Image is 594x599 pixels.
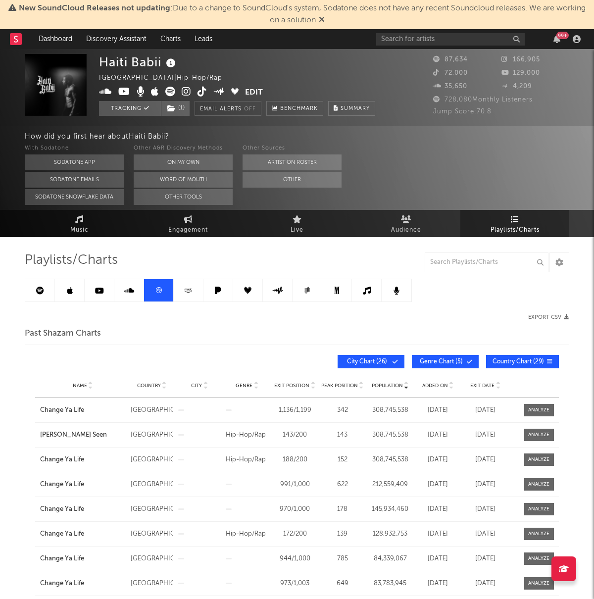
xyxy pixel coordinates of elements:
span: Engagement [168,224,208,236]
div: [DATE] [416,504,459,514]
button: Sodatone Emails [25,172,124,188]
div: 152 [321,455,364,465]
div: [GEOGRAPHIC_DATA] [131,405,173,415]
div: 1,136 / 1,199 [273,405,316,415]
div: [DATE] [464,529,507,539]
span: 728,080 Monthly Listeners [433,97,533,103]
span: Name [73,383,87,389]
div: 970 / 1,000 [273,504,316,514]
div: 139 [321,529,364,539]
span: Exit Date [470,383,495,389]
div: [GEOGRAPHIC_DATA] [131,480,173,490]
div: Change Ya Life [40,504,126,514]
div: 188 / 200 [273,455,316,465]
div: Haiti Babii [99,54,178,70]
div: [DATE] [464,579,507,589]
div: 84,339,067 [369,554,411,564]
span: ( 1 ) [161,101,190,116]
button: Genre Chart(5) [412,355,479,368]
span: 166,905 [501,56,540,63]
button: City Chart(26) [338,355,404,368]
button: Sodatone Snowflake Data [25,189,124,205]
button: Other [243,172,342,188]
button: Artist on Roster [243,154,342,170]
a: Change Ya Life [40,529,126,539]
button: Other Tools [134,189,233,205]
span: Genre Chart ( 5 ) [418,359,464,365]
em: Off [244,106,256,112]
span: 35,650 [433,83,467,90]
div: 622 [321,480,364,490]
div: [GEOGRAPHIC_DATA] [131,579,173,589]
a: Change Ya Life [40,579,126,589]
span: Country Chart ( 29 ) [493,359,544,365]
div: [DATE] [464,504,507,514]
span: Exit Position [274,383,309,389]
a: Change Ya Life [40,480,126,490]
div: 172 / 200 [273,529,316,539]
span: : Due to a change to SoundCloud's system, Sodatone does not have any recent Soundcloud releases. ... [19,4,586,24]
div: 143 [321,430,364,440]
a: Engagement [134,210,243,237]
button: Sodatone App [25,154,124,170]
div: Hip-Hop/Rap [226,430,268,440]
div: [DATE] [416,455,459,465]
div: [GEOGRAPHIC_DATA] [131,554,173,564]
input: Search Playlists/Charts [425,252,548,272]
div: [GEOGRAPHIC_DATA] [131,430,173,440]
button: Word Of Mouth [134,172,233,188]
span: Benchmark [280,103,318,115]
div: 83,783,945 [369,579,411,589]
button: Export CSV [528,314,569,320]
button: Tracking [99,101,161,116]
span: Audience [391,224,421,236]
div: [DATE] [464,455,507,465]
span: Music [70,224,89,236]
span: 87,634 [433,56,468,63]
div: [GEOGRAPHIC_DATA] | Hip-Hop/Rap [99,72,234,84]
a: [PERSON_NAME] Seen [40,430,126,440]
button: Summary [328,101,375,116]
a: Charts [153,29,188,49]
a: Playlists/Charts [460,210,569,237]
a: Live [243,210,351,237]
span: Peak Position [321,383,358,389]
button: (1) [161,101,190,116]
div: 128,932,753 [369,529,411,539]
div: [DATE] [464,430,507,440]
div: [DATE] [464,554,507,564]
div: 99 + [556,32,569,39]
div: [GEOGRAPHIC_DATA] [131,455,173,465]
span: New SoundCloud Releases not updating [19,4,170,12]
div: Hip-Hop/Rap [226,455,268,465]
div: 143 / 200 [273,430,316,440]
span: City [191,383,202,389]
a: Benchmark [266,101,323,116]
div: [DATE] [416,405,459,415]
span: Playlists/Charts [25,254,118,266]
a: Change Ya Life [40,455,126,465]
span: 72,000 [433,70,468,76]
div: [DATE] [416,480,459,490]
span: Playlists/Charts [491,224,540,236]
div: 178 [321,504,364,514]
div: 342 [321,405,364,415]
div: Change Ya Life [40,554,126,564]
a: Dashboard [32,29,79,49]
span: Dismiss [319,16,325,24]
div: Other A&R Discovery Methods [134,143,233,154]
a: Audience [351,210,460,237]
div: 212,559,409 [369,480,411,490]
button: Edit [245,87,263,99]
a: Change Ya Life [40,405,126,415]
span: Genre [236,383,252,389]
div: 308,745,538 [369,455,411,465]
div: [GEOGRAPHIC_DATA] [131,504,173,514]
div: [DATE] [464,480,507,490]
div: 944 / 1,000 [273,554,316,564]
span: Past Shazam Charts [25,328,101,340]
